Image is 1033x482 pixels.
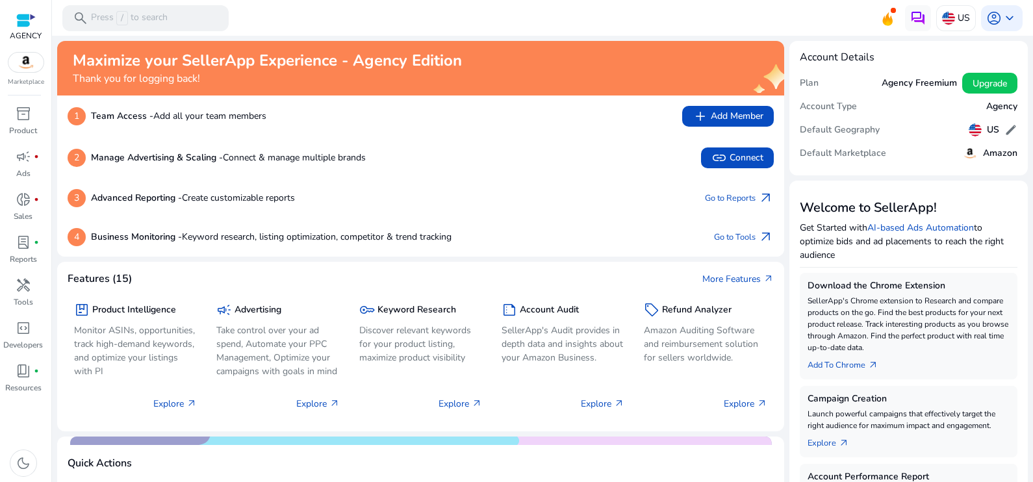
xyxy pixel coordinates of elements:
[73,73,462,85] h4: Thank you for logging back!
[14,296,33,308] p: Tools
[702,272,774,286] a: More Featuresarrow_outward
[68,457,132,470] h4: Quick Actions
[472,398,482,409] span: arrow_outward
[68,107,86,125] p: 1
[757,398,767,409] span: arrow_outward
[800,200,1018,216] h3: Welcome to SellerApp!
[808,408,1010,431] p: Launch powerful campaigns that effectively target the right audience for maximum impact and engag...
[693,108,763,124] span: Add Member
[34,197,39,202] span: fiber_manual_record
[68,228,86,246] p: 4
[808,431,860,450] a: Explorearrow_outward
[711,150,763,166] span: Connect
[714,228,774,246] a: Go to Toolsarrow_outward
[68,149,86,167] p: 2
[800,51,874,64] h4: Account Details
[116,11,128,25] span: /
[614,398,624,409] span: arrow_outward
[711,150,727,166] span: link
[296,397,340,411] p: Explore
[10,253,37,265] p: Reports
[8,53,44,72] img: amazon.svg
[502,302,517,318] span: summarize
[882,78,957,89] h5: Agency Freemium
[216,302,232,318] span: campaign
[983,148,1017,159] h5: Amazon
[16,168,31,179] p: Ads
[800,221,1018,262] p: Get Started with to optimize bids and ad placements to reach the right audience
[34,240,39,245] span: fiber_manual_record
[973,77,1007,90] span: Upgrade
[186,398,197,409] span: arrow_outward
[701,147,774,168] button: linkConnect
[800,148,886,159] h5: Default Marketplace
[724,397,767,411] p: Explore
[73,51,462,70] h2: Maximize your SellerApp Experience - Agency Edition
[958,6,970,29] p: US
[359,323,482,364] p: Discover relevant keywords for your product listing, maximize product visibility
[91,230,452,244] p: Keyword research, listing optimization, competitor & trend tracking
[91,151,223,164] b: Manage Advertising & Scaling -
[3,339,43,351] p: Developers
[868,360,878,370] span: arrow_outward
[34,154,39,159] span: fiber_manual_record
[758,229,774,245] span: arrow_outward
[644,302,659,318] span: sell
[867,222,974,234] a: AI-based Ads Automation
[235,305,281,316] h5: Advertising
[1002,10,1017,26] span: keyboard_arrow_down
[153,397,197,411] p: Explore
[91,231,182,243] b: Business Monitoring -
[1004,123,1017,136] span: edit
[91,191,295,205] p: Create customizable reports
[68,189,86,207] p: 3
[502,323,624,364] p: SellerApp's Audit provides in depth data and insights about your Amazon Business.
[763,273,774,284] span: arrow_outward
[758,190,774,206] span: arrow_outward
[682,106,774,127] button: addAdd Member
[705,189,774,207] a: Go to Reportsarrow_outward
[74,302,90,318] span: package
[16,455,31,471] span: dark_mode
[962,73,1017,94] button: Upgrade
[662,305,732,316] h5: Refund Analyzer
[800,101,857,112] h5: Account Type
[91,151,366,164] p: Connect & manage multiple brands
[439,397,482,411] p: Explore
[216,323,339,378] p: Take control over your ad spend, Automate your PPC Management, Optimize your campaigns with goals...
[800,78,819,89] h5: Plan
[693,108,708,124] span: add
[91,110,153,122] b: Team Access -
[359,302,375,318] span: key
[329,398,340,409] span: arrow_outward
[16,106,31,121] span: inventory_2
[16,363,31,379] span: book_4
[644,323,767,364] p: Amazon Auditing Software and reimbursement solution for sellers worldwide.
[74,323,197,378] p: Monitor ASINs, opportunities, track high-demand keywords, and optimize your listings with PI
[16,192,31,207] span: donut_small
[969,123,982,136] img: us.svg
[10,30,42,42] p: AGENCY
[91,11,168,25] p: Press to search
[9,125,37,136] p: Product
[92,305,176,316] h5: Product Intelligence
[800,125,880,136] h5: Default Geography
[986,101,1017,112] h5: Agency
[581,397,624,411] p: Explore
[16,277,31,293] span: handyman
[808,281,1010,292] h5: Download the Chrome Extension
[91,109,266,123] p: Add all your team members
[73,10,88,26] span: search
[987,125,999,136] h5: US
[91,192,182,204] b: Advanced Reporting -
[14,210,32,222] p: Sales
[377,305,456,316] h5: Keyword Research
[808,394,1010,405] h5: Campaign Creation
[808,295,1010,353] p: SellerApp's Chrome extension to Research and compare products on the go. Find the best products f...
[962,146,978,161] img: amazon.svg
[16,149,31,164] span: campaign
[16,235,31,250] span: lab_profile
[942,12,955,25] img: us.svg
[5,382,42,394] p: Resources
[16,320,31,336] span: code_blocks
